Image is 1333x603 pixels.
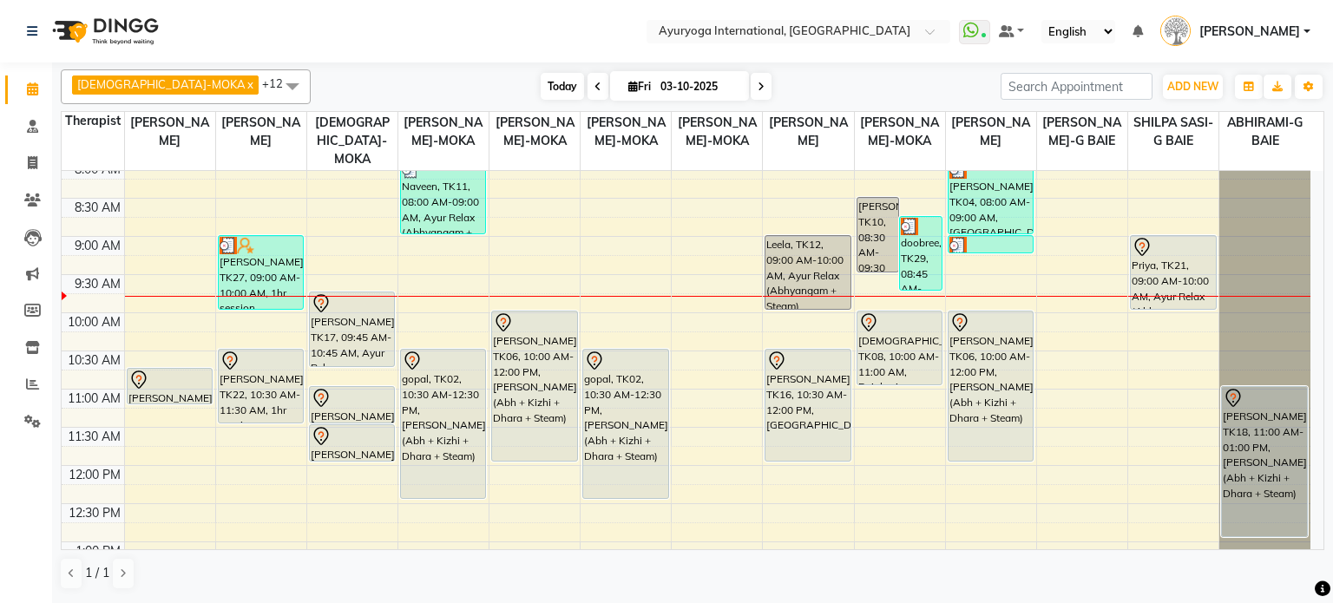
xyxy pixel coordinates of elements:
[949,311,1034,461] div: [PERSON_NAME], TK06, 10:00 AM-12:00 PM, [PERSON_NAME] (Abh + Kizhi + Dhara + Steam)
[1219,112,1310,152] span: ABHIRAMI-G BAIE
[949,161,1034,233] div: [PERSON_NAME], TK04, 08:00 AM-09:00 AM, [GEOGRAPHIC_DATA]
[64,313,124,331] div: 10:00 AM
[310,292,395,366] div: [PERSON_NAME], TK17, 09:45 AM-10:45 AM, Ayur Relax (Abhyangam + Steam)
[71,237,124,255] div: 9:00 AM
[64,428,124,446] div: 11:30 AM
[246,77,253,91] a: x
[857,311,942,384] div: [DEMOGRAPHIC_DATA], TK08, 10:00 AM-11:00 AM, Rujahari (Ayurvedic pain relieveing massage)
[219,236,304,309] div: [PERSON_NAME], TK27, 09:00 AM-10:00 AM, 1hr session
[85,564,109,582] span: 1 / 1
[262,76,296,90] span: +12
[765,236,850,309] div: Leela, TK12, 09:00 AM-10:00 AM, Ayur Relax (Abhyangam + Steam)
[64,390,124,408] div: 11:00 AM
[1222,387,1307,536] div: [PERSON_NAME], TK18, 11:00 AM-01:00 PM, [PERSON_NAME] (Abh + Kizhi + Dhara + Steam)
[492,311,577,461] div: [PERSON_NAME], TK06, 10:00 AM-12:00 PM, [PERSON_NAME] (Abh + Kizhi + Dhara + Steam)
[310,387,395,423] div: [PERSON_NAME], TK15, 11:00 AM-11:30 AM, Sthanika Podikizhi
[583,350,668,498] div: gopal, TK02, 10:30 AM-12:30 PM, [PERSON_NAME] (Abh + Kizhi + Dhara + Steam)
[1131,236,1216,309] div: Priya, TK21, 09:00 AM-10:00 AM, Ayur Relax (Abhyangam + Steam)
[219,350,304,423] div: [PERSON_NAME], TK22, 10:30 AM-11:30 AM, 1hr session
[1167,80,1218,93] span: ADD NEW
[581,112,671,152] span: [PERSON_NAME]-MOKA
[655,74,742,100] input: 2025-10-03
[307,112,397,170] span: [DEMOGRAPHIC_DATA]-MOKA
[64,351,124,370] div: 10:30 AM
[310,425,395,461] div: [PERSON_NAME], TK15, 11:30 AM-12:00 PM, Pichu
[1163,75,1223,99] button: ADD NEW
[398,112,489,152] span: [PERSON_NAME]-MOKA
[489,112,580,152] span: [PERSON_NAME]-MOKA
[44,7,163,56] img: logo
[71,275,124,293] div: 9:30 AM
[62,112,124,130] div: Therapist
[71,199,124,217] div: 8:30 AM
[855,112,945,152] span: [PERSON_NAME]-MOKA
[765,350,850,461] div: [PERSON_NAME], TK16, 10:30 AM-12:00 PM, [GEOGRAPHIC_DATA]
[65,504,124,522] div: 12:30 PM
[72,542,124,560] div: 1:00 PM
[949,236,1034,252] div: [PERSON_NAME], TK04, 09:00 AM-09:15 AM, Virechanam
[1001,73,1152,100] input: Search Appointment
[77,77,246,91] span: [DEMOGRAPHIC_DATA]-MOKA
[401,161,486,233] div: Naveen, TK11, 08:00 AM-09:00 AM, Ayur Relax (Abhyangam + Steam)
[672,112,762,152] span: [PERSON_NAME]-MOKA
[763,112,853,152] span: [PERSON_NAME]
[857,198,899,272] div: [PERSON_NAME], TK10, 08:30 AM-09:30 AM, Brightening Facial
[401,350,486,498] div: gopal, TK02, 10:30 AM-12:30 PM, [PERSON_NAME] (Abh + Kizhi + Dhara + Steam)
[1128,112,1218,152] span: SHILPA SASI-G BAIE
[1199,23,1300,41] span: [PERSON_NAME]
[900,217,942,290] div: doobree, TK29, 08:45 AM-09:45 AM, Rujahari (Ayurvedic pain relieveing massage)
[128,369,213,403] div: [PERSON_NAME], TK18, 10:45 AM-11:15 AM, Consultation with [PERSON_NAME] at [GEOGRAPHIC_DATA]
[624,80,655,93] span: Fri
[125,112,215,152] span: [PERSON_NAME]
[541,73,584,100] span: Today
[1037,112,1127,152] span: [PERSON_NAME]-G BAIE
[65,466,124,484] div: 12:00 PM
[1160,16,1191,46] img: Dr ADARSH THAIKKADATH
[216,112,306,152] span: [PERSON_NAME]
[946,112,1036,152] span: [PERSON_NAME]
